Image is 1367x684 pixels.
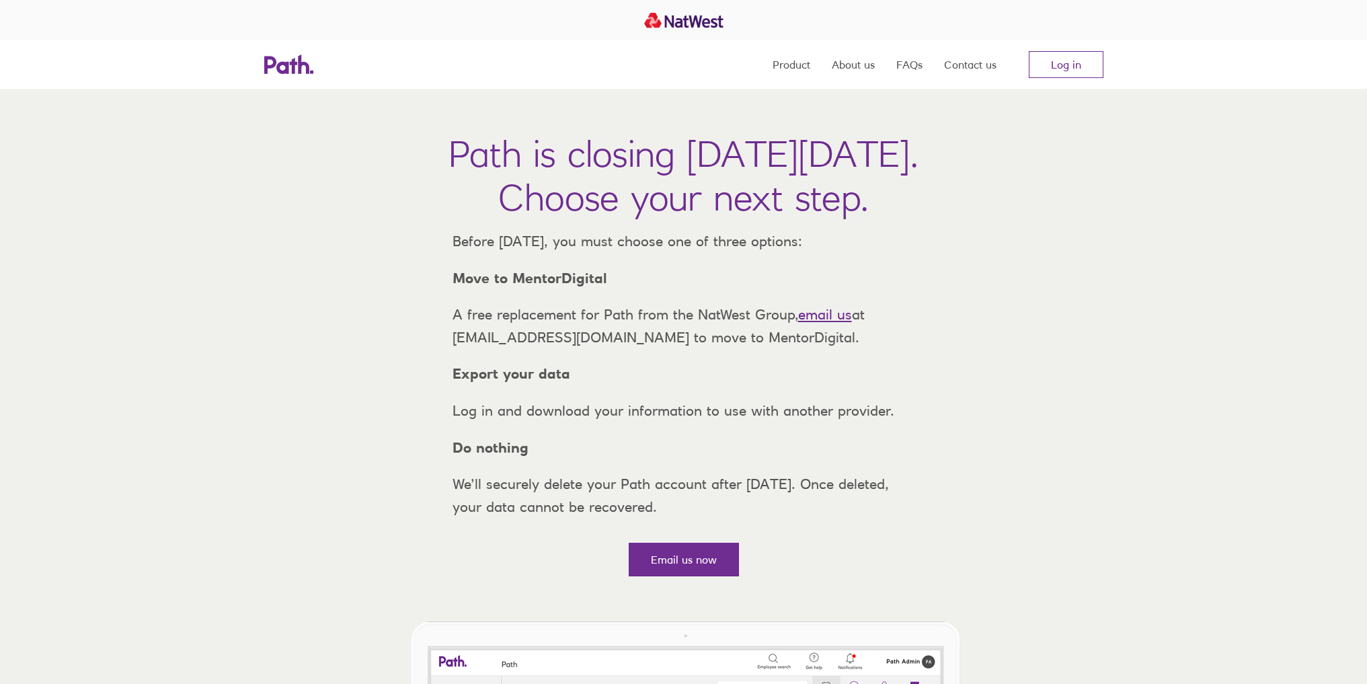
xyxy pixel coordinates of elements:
[442,230,926,253] p: Before [DATE], you must choose one of three options:
[944,40,997,89] a: Contact us
[442,473,926,518] p: We’ll securely delete your Path account after [DATE]. Once deleted, your data cannot be recovered.
[453,365,570,382] strong: Export your data
[453,439,529,456] strong: Do nothing
[1029,51,1103,78] a: Log in
[442,400,926,422] p: Log in and download your information to use with another provider.
[453,270,607,287] strong: Move to MentorDigital
[442,303,926,348] p: A free replacement for Path from the NatWest Group, at [EMAIL_ADDRESS][DOMAIN_NAME] to move to Me...
[896,40,923,89] a: FAQs
[629,543,739,576] a: Email us now
[798,306,852,323] a: email us
[448,132,919,219] h1: Path is closing [DATE][DATE]. Choose your next step.
[773,40,810,89] a: Product
[832,40,875,89] a: About us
